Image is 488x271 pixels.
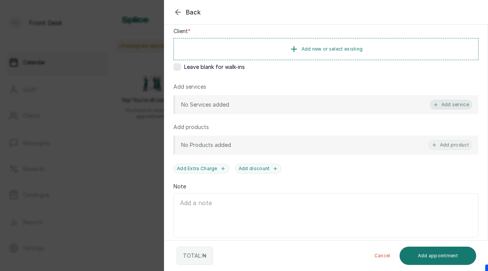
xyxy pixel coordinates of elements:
[235,164,282,174] button: Add discount
[302,46,363,52] span: Add new or select existing
[430,100,472,110] button: Add service
[173,27,191,35] label: Client
[173,83,206,91] p: Add services
[400,247,477,265] button: Add appointment
[173,164,229,174] button: Add Extra Charge
[186,8,201,17] span: Back
[173,38,478,60] button: Add new or select existing
[173,8,201,17] button: Back
[181,141,231,149] p: No Products added
[184,63,245,71] span: Leave blank for walk-ins
[428,140,472,150] button: Add product
[173,183,186,190] label: Note
[181,101,229,108] p: No Services added
[173,123,209,131] p: Add products
[368,247,396,265] button: Cancel
[183,252,207,260] p: TOTAL: ₦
